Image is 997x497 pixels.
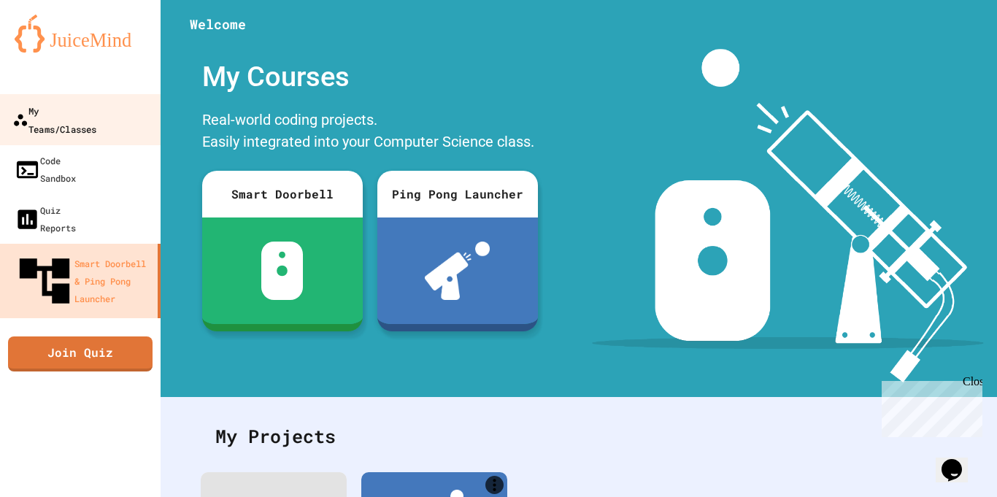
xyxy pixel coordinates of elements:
div: My Projects [201,408,957,465]
a: Join Quiz [8,336,153,371]
iframe: chat widget [876,375,982,437]
div: Quiz Reports [15,201,76,236]
div: Smart Doorbell [202,171,363,217]
img: ppl-with-ball.png [425,242,490,300]
div: Ping Pong Launcher [377,171,538,217]
iframe: chat widget [936,439,982,482]
img: sdb-white.svg [261,242,303,300]
div: My Courses [195,49,545,105]
a: More [485,476,504,494]
div: Code Sandbox [15,152,76,187]
div: Chat with us now!Close [6,6,101,93]
div: Real-world coding projects. Easily integrated into your Computer Science class. [195,105,545,160]
div: My Teams/Classes [12,101,96,137]
img: logo-orange.svg [15,15,146,53]
img: banner-image-my-projects.png [592,49,983,382]
div: Smart Doorbell & Ping Pong Launcher [15,251,152,311]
